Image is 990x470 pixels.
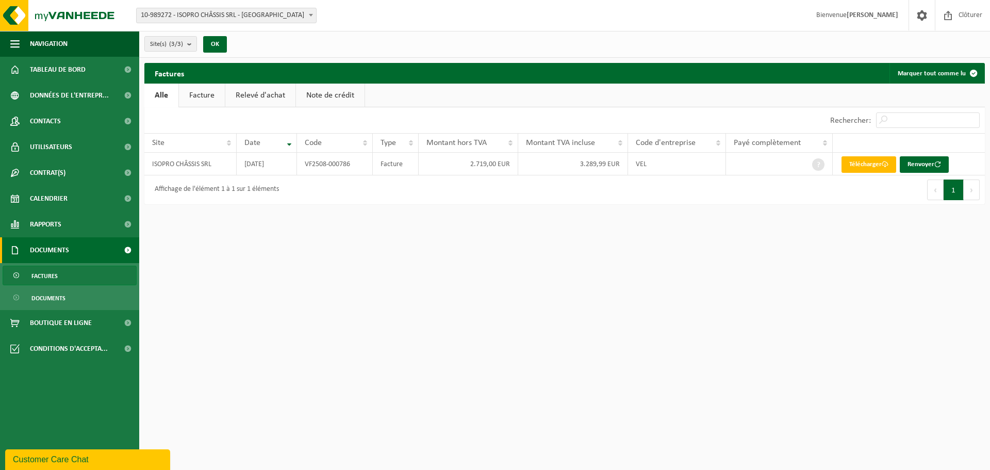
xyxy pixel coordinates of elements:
[30,186,68,212] span: Calendrier
[964,180,980,200] button: Next
[31,288,65,308] span: Documents
[3,288,137,307] a: Documents
[150,37,183,52] span: Site(s)
[244,139,260,147] span: Date
[30,83,109,108] span: Données de l'entrepr...
[841,156,896,173] a: Télécharger
[426,139,487,147] span: Montant hors TVA
[927,180,944,200] button: Previous
[305,139,322,147] span: Code
[144,84,178,107] a: Alle
[169,41,183,47] count: (3/3)
[30,336,108,362] span: Conditions d'accepta...
[152,139,164,147] span: Site
[31,266,58,286] span: Factures
[179,84,225,107] a: Facture
[296,84,365,107] a: Note de crédit
[136,8,317,23] span: 10-989272 - ISOPRO CHÂSSIS SRL - MONT-SUR-MARCHIENNE
[889,63,984,84] button: Marquer tout comme lu
[526,139,595,147] span: Montant TVA incluse
[30,310,92,336] span: Boutique en ligne
[3,266,137,285] a: Factures
[373,153,419,175] td: Facture
[30,160,65,186] span: Contrat(s)
[150,181,279,199] div: Affichage de l'élément 1 à 1 sur 1 éléments
[144,153,237,175] td: ISOPRO CHÂSSIS SRL
[297,153,373,175] td: VF2508-000786
[137,8,316,23] span: 10-989272 - ISOPRO CHÂSSIS SRL - MONT-SUR-MARCHIENNE
[203,36,227,53] button: OK
[628,153,726,175] td: VEL
[30,31,68,57] span: Navigation
[144,36,197,52] button: Site(s)(3/3)
[636,139,696,147] span: Code d'entreprise
[847,11,898,19] strong: [PERSON_NAME]
[944,180,964,200] button: 1
[734,139,801,147] span: Payé complètement
[30,134,72,160] span: Utilisateurs
[30,57,86,83] span: Tableau de bord
[144,63,194,83] h2: Factures
[419,153,518,175] td: 2.719,00 EUR
[5,447,172,470] iframe: chat widget
[830,117,871,125] label: Rechercher:
[30,237,69,263] span: Documents
[30,108,61,134] span: Contacts
[30,212,61,237] span: Rapports
[225,84,295,107] a: Relevé d'achat
[237,153,297,175] td: [DATE]
[381,139,396,147] span: Type
[518,153,628,175] td: 3.289,99 EUR
[900,156,949,173] button: Renvoyer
